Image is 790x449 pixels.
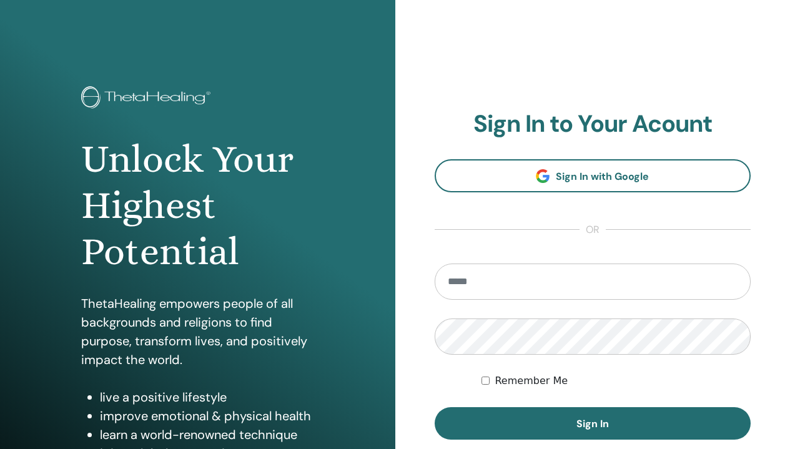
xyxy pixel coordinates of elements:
li: live a positive lifestyle [100,388,314,407]
div: Keep me authenticated indefinitely or until I manually logout [481,373,751,388]
li: learn a world-renowned technique [100,425,314,444]
span: Sign In with Google [556,170,649,183]
h2: Sign In to Your Acount [435,110,751,139]
h1: Unlock Your Highest Potential [81,136,314,275]
li: improve emotional & physical health [100,407,314,425]
button: Sign In [435,407,751,440]
span: Sign In [576,417,609,430]
p: ThetaHealing empowers people of all backgrounds and religions to find purpose, transform lives, a... [81,294,314,369]
a: Sign In with Google [435,159,751,192]
label: Remember Me [495,373,568,388]
span: or [580,222,606,237]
